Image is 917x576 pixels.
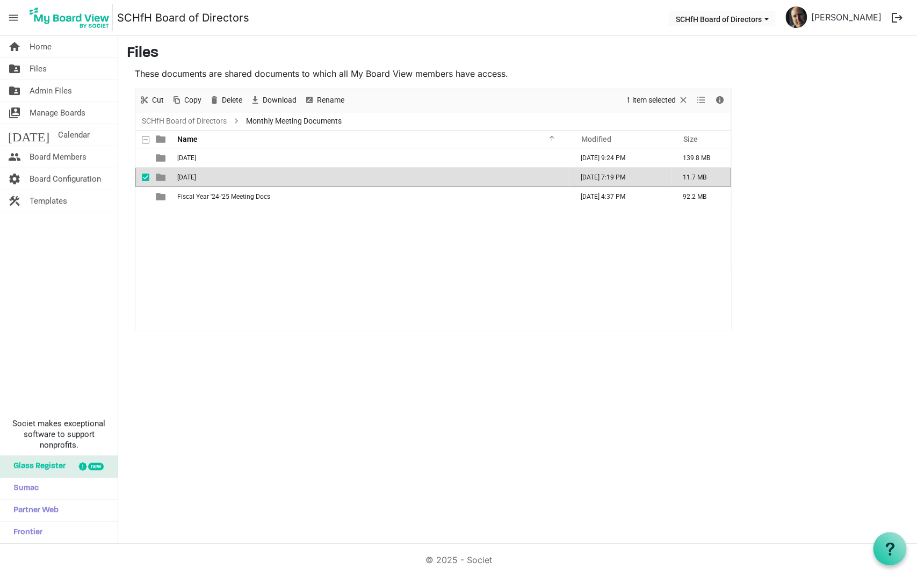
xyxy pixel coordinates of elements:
[8,80,21,102] span: folder_shared
[30,80,72,102] span: Admin Files
[174,148,569,168] td: 7-16-25 is template cell column header Name
[117,7,249,28] a: SCHfH Board of Directors
[149,148,174,168] td: is template cell column header type
[183,93,203,107] span: Copy
[695,93,707,107] button: View dropdownbutton
[149,168,174,187] td: is template cell column header type
[623,89,692,112] div: Clear selection
[8,478,39,499] span: Sumac
[127,45,908,63] h3: Files
[177,154,196,162] span: [DATE]
[207,93,244,107] button: Delete
[683,135,697,143] span: Size
[221,93,243,107] span: Delete
[149,187,174,206] td: is template cell column header type
[30,36,52,57] span: Home
[30,58,47,80] span: Files
[8,522,42,543] span: Frontier
[8,456,66,477] span: Glass Register
[8,168,21,190] span: settings
[569,168,671,187] td: August 20, 2025 7:19 PM column header Modified
[30,102,85,124] span: Manage Boards
[8,124,49,146] span: [DATE]
[569,187,671,206] td: July 10, 2025 4:37 PM column header Modified
[138,93,166,107] button: Cut
[425,555,492,565] a: © 2025 - Societ
[30,146,86,168] span: Board Members
[135,148,149,168] td: checkbox
[262,93,298,107] span: Download
[569,148,671,168] td: July 16, 2025 9:24 PM column header Modified
[135,168,149,187] td: checkbox
[625,93,677,107] span: 1 item selected
[671,187,731,206] td: 92.2 MB is template cell column header Size
[168,89,205,112] div: Copy
[692,89,711,112] div: View
[8,102,21,124] span: switch_account
[807,6,886,28] a: [PERSON_NAME]
[88,463,104,470] div: new
[135,89,168,112] div: Cut
[177,174,196,181] span: [DATE]
[248,93,299,107] button: Download
[170,93,204,107] button: Copy
[8,500,59,521] span: Partner Web
[174,187,569,206] td: Fiscal Year '24-'25 Meeting Docs is template cell column header Name
[246,89,300,112] div: Download
[300,89,348,112] div: Rename
[316,93,345,107] span: Rename
[58,124,90,146] span: Calendar
[30,168,101,190] span: Board Configuration
[625,93,691,107] button: Selection
[26,4,113,31] img: My Board View Logo
[671,168,731,187] td: 11.7 MB is template cell column header Size
[581,135,611,143] span: Modified
[177,135,198,143] span: Name
[174,168,569,187] td: 8-20-25 is template cell column header Name
[785,6,807,28] img: yBGpWBoWnom3Zw7BMdEWlLVUZpYoI47Jpb9souhwf1jEgJUyyu107S__lmbQQ54c4KKuLw7hNP5JKuvjTEF3_w_thumb.png
[8,58,21,80] span: folder_shared
[671,148,731,168] td: 139.8 MB is template cell column header Size
[135,187,149,206] td: checkbox
[302,93,346,107] button: Rename
[886,6,908,29] button: logout
[244,114,344,128] span: Monthly Meeting Documents
[8,146,21,168] span: people
[711,89,729,112] div: Details
[8,36,21,57] span: home
[713,93,727,107] button: Details
[8,190,21,212] span: construction
[205,89,246,112] div: Delete
[135,67,731,80] p: These documents are shared documents to which all My Board View members have access.
[140,114,229,128] a: SCHfH Board of Directors
[3,8,24,28] span: menu
[30,190,67,212] span: Templates
[5,418,113,450] span: Societ makes exceptional software to support nonprofits.
[177,193,270,200] span: Fiscal Year '24-'25 Meeting Docs
[151,93,165,107] span: Cut
[668,11,775,26] button: SCHfH Board of Directors dropdownbutton
[26,4,117,31] a: My Board View Logo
